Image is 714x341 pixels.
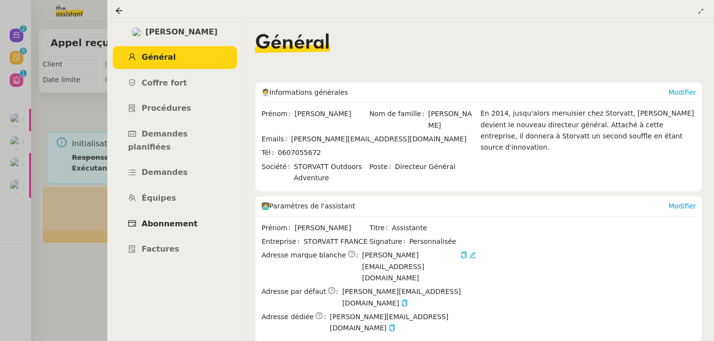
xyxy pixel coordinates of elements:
[145,26,218,39] span: [PERSON_NAME]
[113,123,237,158] a: Demandes planifiées
[294,161,368,184] span: STORVATT Outdoors Adventure
[142,78,187,87] span: Coffre fort
[262,311,314,323] span: Adresse dédiée
[262,147,278,158] span: Tél
[262,250,346,261] span: Adresse marque blanche
[113,72,237,95] a: Coffre fort
[142,193,176,203] span: Équipes
[262,108,295,119] span: Prénom
[113,213,237,236] a: Abonnement
[270,202,356,210] span: Paramètres de l'assistant
[304,236,368,247] span: STORVATT FRANCE
[392,222,476,234] span: Assistante
[409,236,457,247] span: Personnalisée
[480,108,696,186] div: En 2014, jusqu'alors menuisier chez Storvatt, [PERSON_NAME] devient le nouveau directeur général....
[142,103,191,113] span: Procédures
[113,187,237,210] a: Équipes
[261,83,669,102] div: 🧑‍💼
[262,161,294,184] span: Société
[142,244,180,254] span: Factures
[362,250,459,284] span: [PERSON_NAME][EMAIL_ADDRESS][DOMAIN_NAME]
[342,286,476,309] span: [PERSON_NAME][EMAIL_ADDRESS][DOMAIN_NAME]
[278,149,321,156] span: 0607055672
[113,161,237,184] a: Demandes
[142,168,188,177] span: Demandes
[262,134,291,145] span: Emails
[262,236,304,247] span: Entreprise
[261,196,669,216] div: 🧑‍💻
[132,27,142,38] img: users%2FRcIDm4Xn1TPHYwgLThSv8RQYtaM2%2Favatar%2F95761f7a-40c3-4bb5-878d-fe785e6f95b2
[142,52,176,62] span: Général
[369,161,395,172] span: Poste
[668,202,696,210] a: Modifier
[295,108,369,119] span: [PERSON_NAME]
[369,236,409,247] span: Signature
[262,286,326,297] span: Adresse par défaut
[142,219,198,228] span: Abonnement
[330,311,476,334] span: [PERSON_NAME][EMAIL_ADDRESS][DOMAIN_NAME]
[113,97,237,120] a: Procédures
[262,222,295,234] span: Prénom
[428,108,476,131] span: [PERSON_NAME]
[128,129,188,152] span: Demandes planifiées
[270,88,348,96] span: Informations générales
[369,108,428,131] span: Nom de famille
[395,161,476,172] span: Directeur Général
[113,46,237,69] a: Général
[369,222,391,234] span: Titre
[295,222,369,234] span: [PERSON_NAME]
[668,88,696,96] a: Modifier
[291,135,466,143] span: [PERSON_NAME][EMAIL_ADDRESS][DOMAIN_NAME]
[255,34,330,53] span: Général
